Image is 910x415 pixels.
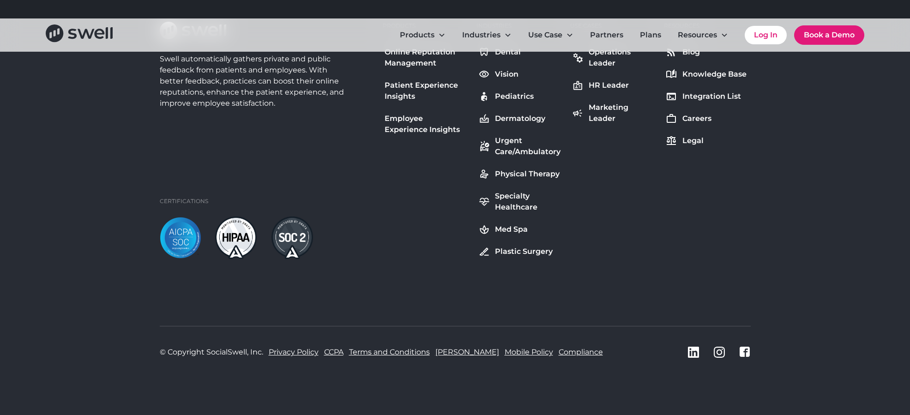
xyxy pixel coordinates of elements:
div: Specialty Healthcare [495,191,561,213]
div: Legal [682,135,704,146]
div: Use Case [521,26,581,44]
a: Patient Experience Insights [383,78,469,104]
a: Dermatology [476,111,563,126]
a: Privacy Policy [29,164,63,171]
a: Careers [664,111,748,126]
a: Marketing Leader [570,100,657,126]
div: Operations Leader [589,47,655,69]
div: Blog [682,47,700,58]
div: Pediatrics [495,91,534,102]
div: Knowledge Base [682,69,747,80]
div: HR Leader [589,80,629,91]
a: Log In [745,26,787,44]
div: Plastic Surgery [495,246,553,257]
div: Resources [678,30,717,41]
a: HR Leader [570,78,657,93]
div: Resources [670,26,735,44]
div: Vision [495,69,518,80]
div: Dermatology [495,113,545,124]
a: Terms and Conditions [349,347,430,358]
div: Swell automatically gathers private and public feedback from patients and employees. With better ... [160,54,348,109]
a: Urgent Care/Ambulatory [476,133,563,159]
a: Blog [664,45,748,60]
div: Med Spa [495,224,528,235]
a: home [46,24,113,45]
div: Marketing Leader [589,102,655,124]
input: Submit [98,250,150,270]
div: Patient Experience Insights [385,80,467,102]
a: Knowledge Base [664,67,748,82]
a: Physical Therapy [476,167,563,181]
a: [PERSON_NAME] [435,347,499,358]
div: © Copyright SocialSwell, Inc. [160,347,263,358]
a: Plans [633,26,669,44]
a: Integration List [664,89,748,104]
a: Employee Experience Insights [383,111,469,137]
a: Plastic Surgery [476,244,563,259]
a: Specialty Healthcare [476,189,563,215]
div: Products [392,26,453,44]
div: Industries [462,30,500,41]
a: Operations Leader [570,45,657,71]
div: Certifications [160,197,208,205]
div: Dental [495,47,521,58]
div: Integration List [682,91,741,102]
div: Urgent Care/Ambulatory [495,135,561,157]
a: Legal [664,133,748,148]
a: Compliance [559,347,603,358]
a: Partners [583,26,631,44]
a: Vision [476,67,563,82]
a: Dental [476,45,563,60]
img: hipaa-light.png [215,217,257,259]
div: Careers [682,113,711,124]
span: Phone number [124,76,181,84]
a: Privacy Policy [269,347,319,358]
a: Online Reputation Management [383,45,469,71]
a: Med Spa [476,222,563,237]
div: Employee Experience Insights [385,113,467,135]
div: Use Case [528,30,562,41]
div: Industries [455,26,519,44]
a: Mobile Terms of Service [1,158,216,171]
div: Online Reputation Management [385,47,467,69]
a: Pediatrics [476,89,563,104]
a: Mobile Policy [505,347,553,358]
div: Physical Therapy [495,168,560,180]
div: Products [400,30,434,41]
a: CCPA [324,347,344,358]
img: soc2-dark.png [271,217,313,259]
a: Book a Demo [794,25,864,45]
